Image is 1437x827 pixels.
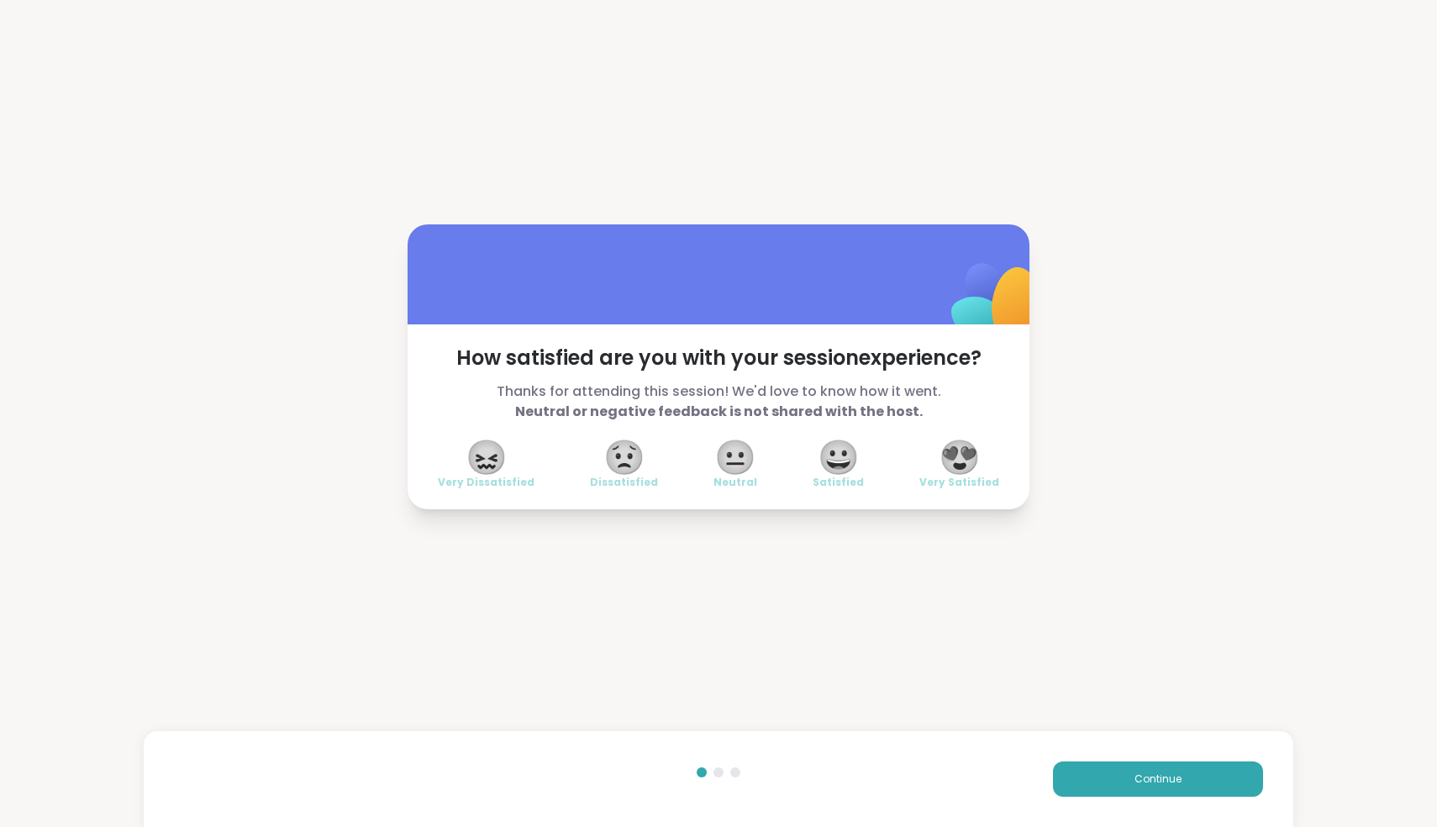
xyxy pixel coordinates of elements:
[590,476,658,489] span: Dissatisfied
[438,345,999,371] span: How satisfied are you with your session experience?
[813,476,864,489] span: Satisfied
[818,442,860,472] span: 😀
[466,442,508,472] span: 😖
[1134,772,1182,787] span: Continue
[939,442,981,472] span: 😍
[1053,761,1263,797] button: Continue
[515,402,923,421] b: Neutral or negative feedback is not shared with the host.
[714,442,756,472] span: 😐
[912,219,1079,387] img: ShareWell Logomark
[438,476,534,489] span: Very Dissatisfied
[713,476,757,489] span: Neutral
[603,442,645,472] span: 😟
[919,476,999,489] span: Very Satisfied
[438,382,999,422] span: Thanks for attending this session! We'd love to know how it went.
